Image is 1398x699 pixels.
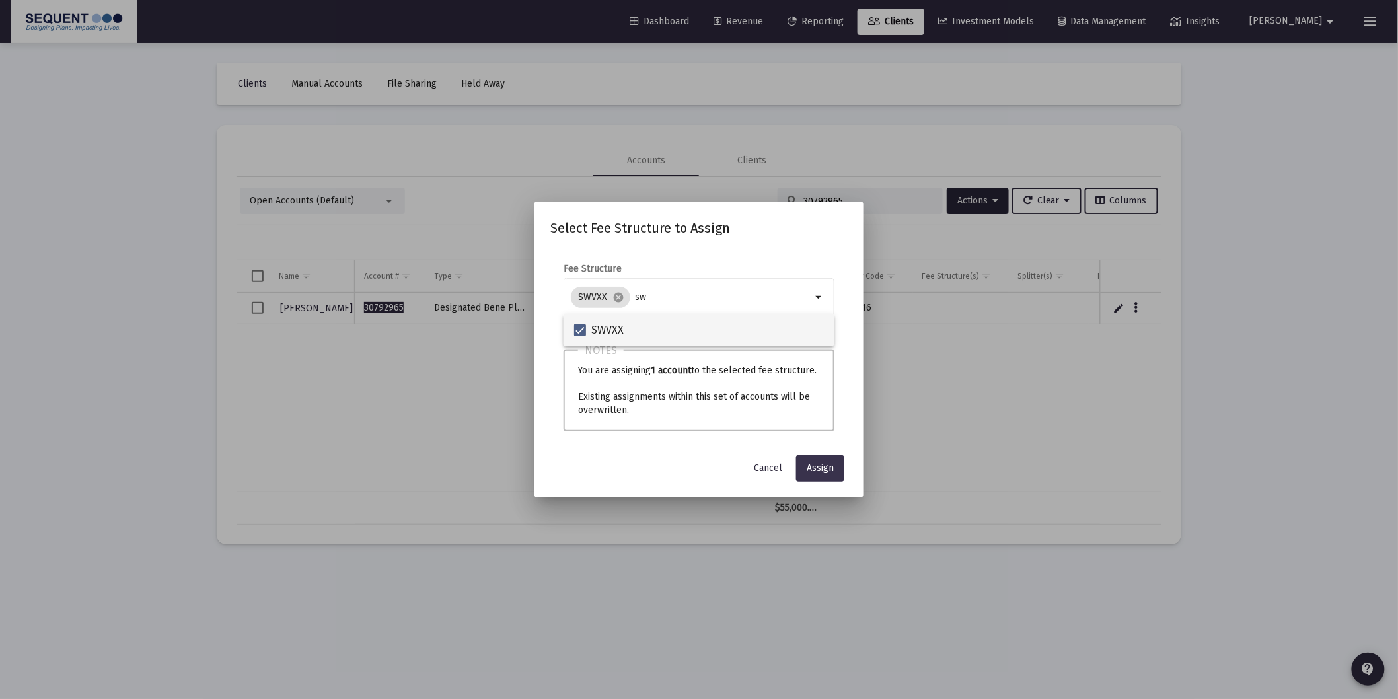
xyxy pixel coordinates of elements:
mat-chip: SWVXX [571,287,630,308]
h3: Notes [578,342,624,360]
h2: Select Fee Structure to Assign [550,217,848,239]
mat-chip-list: Selection [571,284,812,311]
button: Cancel [743,455,793,482]
span: Assign [807,462,834,474]
mat-icon: arrow_drop_down [812,289,828,305]
b: 1 account [651,365,691,376]
span: SWVXX [591,322,624,338]
div: You are assigning to the selected fee structure. Existing assignments within this set of accounts... [564,349,834,431]
span: Cancel [754,462,782,474]
label: Fee Structure [564,263,622,274]
button: Assign [796,455,844,482]
mat-icon: cancel [613,291,625,303]
input: Select fee structures [636,292,812,303]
